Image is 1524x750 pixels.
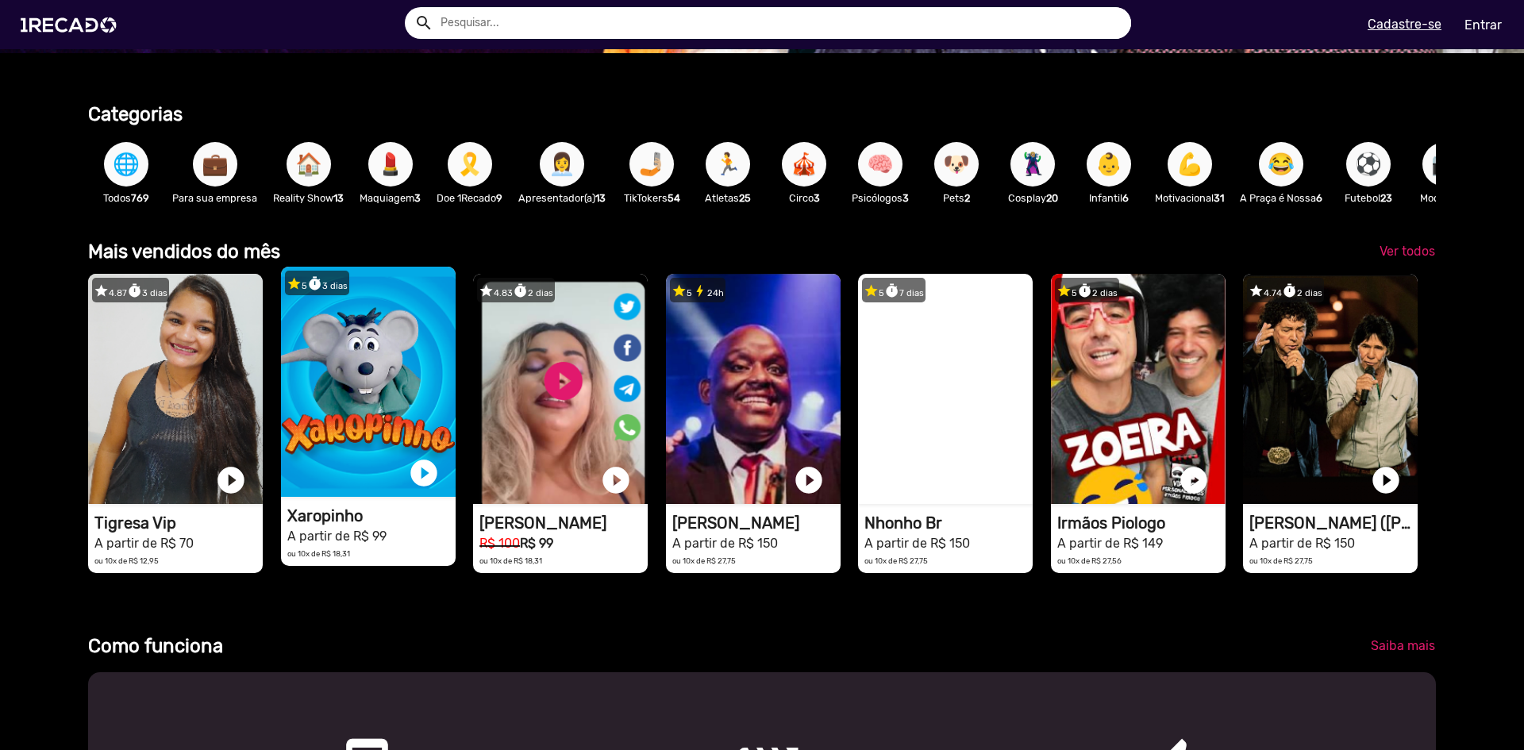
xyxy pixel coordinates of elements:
[1370,464,1402,496] a: play_circle_filled
[1338,190,1399,206] p: Futebol
[1176,142,1203,187] span: 💪
[1051,274,1226,504] video: 1RECADO vídeos dedicados para fãs e empresas
[666,274,841,504] video: 1RECADO vídeos dedicados para fãs e empresas
[595,192,606,204] b: 13
[1057,556,1122,565] small: ou 10x de R$ 27,56
[926,190,987,206] p: Pets
[858,274,1033,504] video: 1RECADO vídeos dedicados para fãs e empresas
[1046,192,1058,204] b: 20
[622,190,682,206] p: TikTokers
[850,190,910,206] p: Psicólogos
[629,142,674,187] button: 🤳🏼
[1168,142,1212,187] button: 💪
[1355,142,1382,187] span: ⚽
[287,529,387,544] small: A partir de R$ 99
[902,192,909,204] b: 3
[548,142,575,187] span: 👩‍💼
[1414,190,1475,206] p: Modelos
[934,142,979,187] button: 🐶
[600,464,632,496] a: play_circle_filled
[281,267,456,497] video: 1RECADO vídeos dedicados para fãs e empresas
[774,190,834,206] p: Circo
[94,513,263,533] h1: Tigresa Vip
[1095,142,1122,187] span: 👶
[672,536,778,551] small: A partir de R$ 150
[858,142,902,187] button: 🧠
[793,464,825,496] a: play_circle_filled
[1358,632,1448,660] a: Saiba mais
[88,240,280,263] b: Mais vendidos do mês
[1431,142,1458,187] span: 📸
[1019,142,1046,187] span: 🦹🏼‍♀️
[782,142,826,187] button: 🎪
[714,142,741,187] span: 🏃
[172,190,257,206] p: Para sua empresa
[1155,190,1224,206] p: Motivacional
[414,192,421,204] b: 3
[496,192,502,204] b: 9
[479,513,648,533] h1: [PERSON_NAME]
[414,13,433,33] mat-icon: Example home icon
[448,142,492,187] button: 🎗️
[104,142,148,187] button: 🌐
[1087,142,1131,187] button: 👶
[672,556,736,565] small: ou 10x de R$ 27,75
[1122,192,1129,204] b: 6
[473,274,648,504] video: 1RECADO vídeos dedicados para fãs e empresas
[985,464,1017,496] a: play_circle_filled
[113,142,140,187] span: 🌐
[791,142,818,187] span: 🎪
[1454,11,1512,39] a: Entrar
[698,190,758,206] p: Atletas
[94,536,194,551] small: A partir de R$ 70
[864,513,1033,533] h1: Nhonho Br
[1316,192,1322,204] b: 6
[131,192,149,204] b: 769
[540,142,584,187] button: 👩‍💼
[1249,536,1355,551] small: A partir de R$ 150
[287,549,350,558] small: ou 10x de R$ 18,31
[479,536,520,551] small: R$ 100
[1249,556,1313,565] small: ou 10x de R$ 27,75
[1243,274,1418,504] video: 1RECADO vídeos dedicados para fãs e empresas
[1268,142,1295,187] span: 😂
[739,192,751,204] b: 25
[1249,513,1418,533] h1: [PERSON_NAME] ([PERSON_NAME] & [PERSON_NAME])
[333,192,344,204] b: 13
[88,274,263,504] video: 1RECADO vídeos dedicados para fãs e empresas
[668,192,680,204] b: 54
[1003,190,1063,206] p: Cosplay
[867,142,894,187] span: 🧠
[215,464,247,496] a: play_circle_filled
[273,190,344,206] p: Reality Show
[864,556,928,565] small: ou 10x de R$ 27,75
[287,506,456,525] h1: Xaropinho
[1214,192,1224,204] b: 31
[964,192,970,204] b: 2
[295,142,322,187] span: 🏠
[1346,142,1391,187] button: ⚽
[287,142,331,187] button: 🏠
[1380,192,1392,204] b: 23
[814,192,820,204] b: 3
[943,142,970,187] span: 🐶
[193,142,237,187] button: 💼
[1057,513,1226,533] h1: Irmãos Piologo
[1079,190,1139,206] p: Infantil
[94,556,159,565] small: ou 10x de R$ 12,95
[706,142,750,187] button: 🏃
[1178,464,1210,496] a: play_circle_filled
[479,556,542,565] small: ou 10x de R$ 18,31
[1422,142,1467,187] button: 📸
[456,142,483,187] span: 🎗️
[88,103,183,125] b: Categorias
[1380,244,1435,259] span: Ver todos
[1371,638,1435,653] span: Saiba mais
[672,513,841,533] h1: [PERSON_NAME]
[202,142,229,187] span: 💼
[1368,17,1441,32] u: Cadastre-se
[96,190,156,206] p: Todos
[520,536,553,551] b: R$ 99
[409,8,437,36] button: Example home icon
[408,457,440,489] a: play_circle_filled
